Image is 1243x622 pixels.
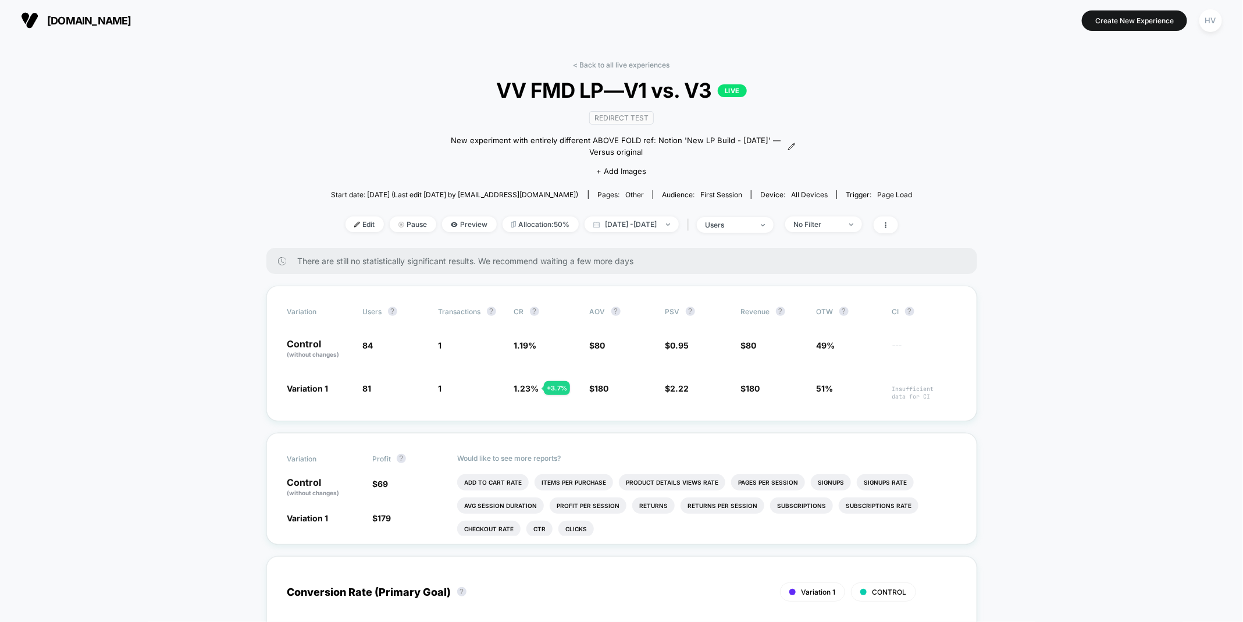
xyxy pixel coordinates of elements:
[671,340,689,350] span: 0.95
[746,340,757,350] span: 80
[671,383,689,393] span: 2.22
[363,340,373,350] span: 84
[457,474,529,491] li: Add To Cart Rate
[585,216,679,232] span: [DATE] - [DATE]
[287,513,329,523] span: Variation 1
[839,497,918,514] li: Subscriptions Rate
[741,383,760,393] span: $
[597,190,644,199] div: Pages:
[287,339,351,359] p: Control
[593,222,600,228] img: calendar
[681,497,764,514] li: Returns Per Session
[1199,9,1222,32] div: HV
[511,221,516,228] img: rebalance
[685,216,697,233] span: |
[857,474,914,491] li: Signups Rate
[47,15,131,27] span: [DOMAIN_NAME]
[590,307,606,316] span: AOV
[846,190,912,199] div: Trigger:
[590,383,609,393] span: $
[665,307,680,316] span: PSV
[761,224,765,226] img: end
[487,307,496,316] button: ?
[1082,10,1187,31] button: Create New Experience
[589,111,654,125] span: Redirect Test
[619,474,725,491] li: Product Details Views Rate
[287,307,351,316] span: Variation
[731,474,805,491] li: Pages Per Session
[741,307,770,316] span: Revenue
[372,513,391,523] span: $
[590,340,606,350] span: $
[372,479,388,489] span: $
[751,190,836,199] span: Device:
[706,221,752,229] div: users
[363,383,372,393] span: 81
[287,383,329,393] span: Variation 1
[791,190,828,199] span: all devices
[877,190,912,199] span: Page Load
[398,222,404,228] img: end
[839,307,849,316] button: ?
[526,521,553,537] li: Ctr
[397,454,406,463] button: ?
[514,383,539,393] span: 1.23 %
[892,307,956,316] span: CI
[372,454,391,463] span: Profit
[686,307,695,316] button: ?
[611,307,621,316] button: ?
[514,340,537,350] span: 1.19 %
[905,307,914,316] button: ?
[770,497,833,514] li: Subscriptions
[457,521,521,537] li: Checkout Rate
[377,513,391,523] span: 179
[665,340,689,350] span: $
[625,190,644,199] span: other
[595,383,609,393] span: 180
[597,166,647,176] span: + Add Images
[632,497,675,514] li: Returns
[439,307,481,316] span: Transactions
[530,307,539,316] button: ?
[700,190,742,199] span: First Session
[817,307,881,316] span: OTW
[1196,9,1226,33] button: HV
[457,587,466,596] button: ?
[287,489,340,496] span: (without changes)
[849,223,853,226] img: end
[363,307,382,316] span: users
[17,11,135,30] button: [DOMAIN_NAME]
[442,216,497,232] span: Preview
[595,340,606,350] span: 80
[447,135,785,158] span: New experiment with entirely different ABOVE FOLD ref: Notion 'New LP Build - [DATE]' — Versus or...
[287,478,361,497] p: Control
[457,497,544,514] li: Avg Session Duration
[439,383,442,393] span: 1
[298,256,954,266] span: There are still no statistically significant results. We recommend waiting a few more days
[354,222,360,228] img: edit
[746,383,760,393] span: 180
[503,216,579,232] span: Allocation: 50%
[287,351,340,358] span: (without changes)
[360,78,884,102] span: VV FMD LP—V1 vs. V3
[776,307,785,316] button: ?
[457,454,956,463] p: Would like to see more reports?
[544,381,570,395] div: + 3.7 %
[439,340,442,350] span: 1
[574,61,670,69] a: < Back to all live experiences
[388,307,397,316] button: ?
[550,497,626,514] li: Profit Per Session
[390,216,436,232] span: Pause
[718,84,747,97] p: LIVE
[535,474,613,491] li: Items Per Purchase
[331,190,578,199] span: Start date: [DATE] (Last edit [DATE] by [EMAIL_ADDRESS][DOMAIN_NAME])
[662,190,742,199] div: Audience:
[346,216,384,232] span: Edit
[666,223,670,226] img: end
[817,340,835,350] span: 49%
[741,340,757,350] span: $
[558,521,594,537] li: Clicks
[872,588,907,596] span: CONTROL
[802,588,836,596] span: Variation 1
[665,383,689,393] span: $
